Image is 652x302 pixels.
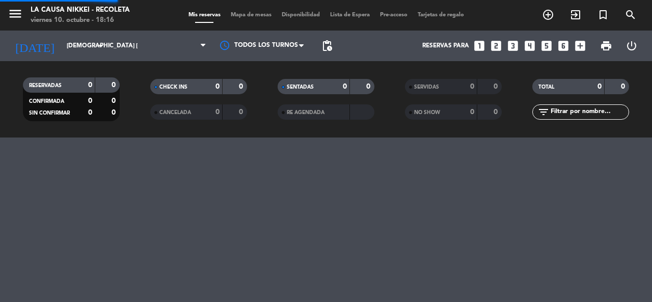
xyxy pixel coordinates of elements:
[29,111,70,116] span: SIN CONFIRMAR
[239,83,245,90] strong: 0
[414,110,440,115] span: NO SHOW
[343,83,347,90] strong: 0
[88,81,92,89] strong: 0
[239,108,245,116] strong: 0
[29,83,62,88] span: RESERVADAS
[226,12,277,18] span: Mapa de mesas
[159,110,191,115] span: CANCELADA
[470,108,474,116] strong: 0
[470,83,474,90] strong: 0
[375,12,413,18] span: Pre-acceso
[31,5,130,15] div: La Causa Nikkei - Recoleta
[494,108,500,116] strong: 0
[550,106,629,118] input: Filtrar por nombre...
[523,39,536,52] i: looks_4
[215,108,220,116] strong: 0
[626,40,638,52] i: power_settings_new
[8,6,23,21] i: menu
[287,85,314,90] span: SENTADAS
[574,39,587,52] i: add_box
[624,9,637,21] i: search
[112,109,118,116] strong: 0
[557,39,570,52] i: looks_6
[29,99,64,104] span: CONFIRMADA
[88,109,92,116] strong: 0
[183,12,226,18] span: Mis reservas
[325,12,375,18] span: Lista de Espera
[287,110,324,115] span: RE AGENDADA
[569,9,582,21] i: exit_to_app
[31,15,130,25] div: viernes 10. octubre - 18:16
[215,83,220,90] strong: 0
[600,40,612,52] span: print
[8,35,62,57] i: [DATE]
[473,39,486,52] i: looks_one
[366,83,372,90] strong: 0
[159,85,187,90] span: CHECK INS
[112,81,118,89] strong: 0
[537,106,550,118] i: filter_list
[542,9,554,21] i: add_circle_outline
[506,39,520,52] i: looks_3
[597,9,609,21] i: turned_in_not
[621,83,627,90] strong: 0
[422,42,469,49] span: Reservas para
[277,12,325,18] span: Disponibilidad
[414,85,439,90] span: SERVIDAS
[321,40,333,52] span: pending_actions
[112,97,118,104] strong: 0
[490,39,503,52] i: looks_two
[538,85,554,90] span: TOTAL
[95,40,107,52] i: arrow_drop_down
[88,97,92,104] strong: 0
[540,39,553,52] i: looks_5
[413,12,469,18] span: Tarjetas de regalo
[597,83,602,90] strong: 0
[619,31,644,61] div: LOG OUT
[494,83,500,90] strong: 0
[8,6,23,25] button: menu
